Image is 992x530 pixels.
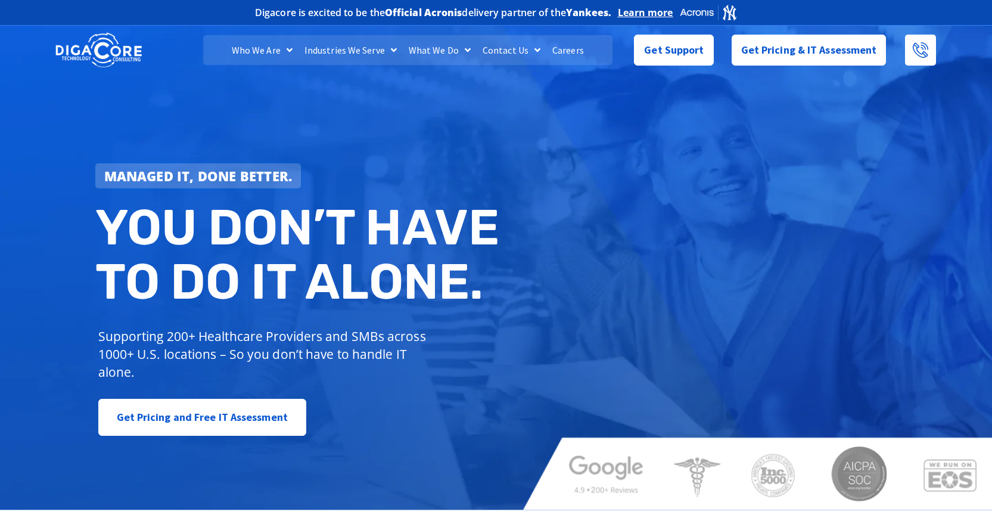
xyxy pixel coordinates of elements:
a: Industries We Serve [298,35,403,65]
b: Yankees. [566,6,612,19]
img: Acronis [679,4,738,21]
a: Managed IT, done better. [95,163,301,188]
span: Get Support [644,38,704,62]
span: Get Pricing & IT Assessment [741,38,877,62]
a: What We Do [403,35,477,65]
a: Get Pricing & IT Assessment [732,35,887,66]
a: Careers [546,35,590,65]
span: Get Pricing and Free IT Assessment [117,405,288,429]
strong: Managed IT, done better. [104,167,293,185]
h2: You don’t have to do IT alone. [95,200,505,309]
a: Learn more [618,7,673,18]
a: Who We Are [226,35,298,65]
a: Contact Us [477,35,546,65]
p: Supporting 200+ Healthcare Providers and SMBs across 1000+ U.S. locations – So you don’t have to ... [98,327,431,381]
nav: Menu [203,35,612,65]
a: Get Pricing and Free IT Assessment [98,399,306,436]
a: Get Support [634,35,713,66]
img: DigaCore Technology Consulting [55,32,142,69]
b: Official Acronis [385,6,462,19]
h2: Digacore is excited to be the delivery partner of the [255,8,612,17]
